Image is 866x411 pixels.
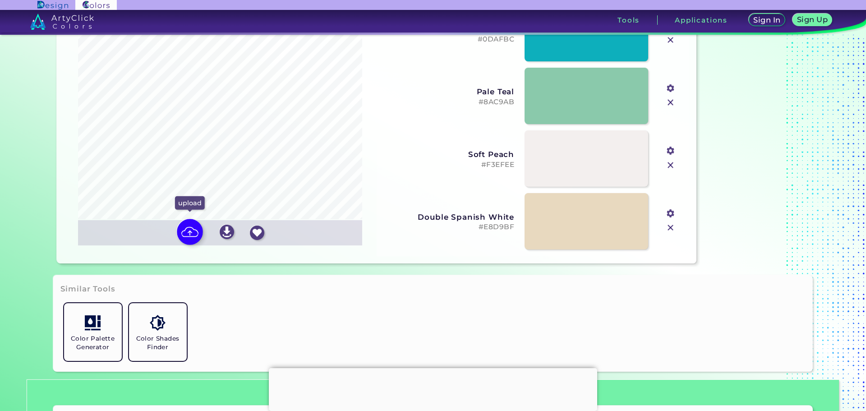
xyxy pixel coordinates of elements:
h5: Sign Up [797,16,828,23]
img: icon_close.svg [665,34,677,46]
a: Color Palette Generator [60,300,125,365]
img: icon_close.svg [665,159,677,171]
p: upload [175,196,205,209]
img: icon_color_shades.svg [150,315,166,331]
img: icon picture [177,219,203,245]
a: Sign In [749,14,785,26]
img: icon_col_pal_col.svg [85,315,101,331]
img: logo_artyclick_colors_white.svg [30,14,94,30]
h5: Color Palette Generator [68,334,118,351]
h3: Soft Peach [384,150,515,159]
h3: Similar Tools [60,284,115,295]
img: icon_close.svg [665,97,677,108]
h3: Pale Teal [384,87,515,96]
iframe: Advertisement [269,368,597,409]
h5: #E8D9BF [384,223,515,231]
img: icon_download_white.svg [220,225,234,239]
h5: Color Shades Finder [133,334,183,351]
h5: #F3EFEE [384,161,515,169]
h3: Tools [617,17,640,23]
h3: Applications [675,17,728,23]
h5: #0DAFBC [384,35,515,44]
img: ArtyClick Design logo [37,1,68,9]
img: icon_favourite_white.svg [250,226,264,240]
h5: #8AC9AB [384,98,515,106]
img: icon_close.svg [665,222,677,234]
a: Sign Up [793,14,831,26]
a: Color Shades Finder [125,300,190,365]
h3: Double Spanish White [384,212,515,222]
h5: Sign In [754,16,780,23]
